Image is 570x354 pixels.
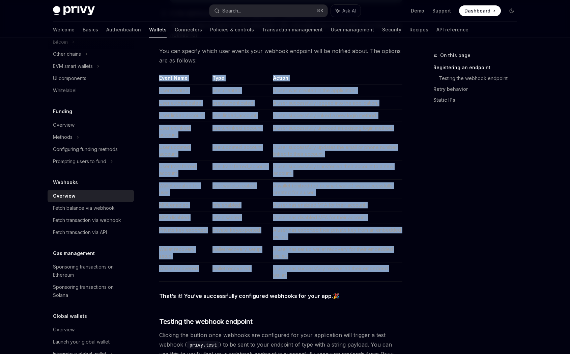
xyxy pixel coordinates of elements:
[159,75,210,84] th: Event Name
[210,160,270,180] td: user.transferred_account
[159,141,210,160] td: User updated account
[53,22,75,38] a: Welcome
[53,283,130,299] div: Sponsoring transactions on Solana
[433,62,522,73] a: Registering an endpoint
[159,211,210,224] td: MFA disabled
[48,281,134,301] a: Sponsoring transactions on Solana
[409,22,428,38] a: Recipes
[53,338,110,346] div: Launch your global wallet
[53,62,93,70] div: EVM smart wallets
[53,326,75,334] div: Overview
[342,7,356,14] span: Ask AI
[48,72,134,84] a: UI components
[210,109,270,122] td: user.linked_account
[149,22,167,38] a: Wallets
[210,22,254,38] a: Policies & controls
[440,51,471,59] span: On this page
[53,263,130,279] div: Sponsoring transactions on Ethereum
[210,262,270,282] td: wallet.recovered
[53,74,86,82] div: UI components
[175,22,202,38] a: Connectors
[210,84,270,97] td: user.created
[159,46,402,65] span: You can specify which user events your webhook endpoint will be notified about. The options are a...
[48,84,134,97] a: Whitelabel
[159,109,210,122] td: User linked account
[210,97,270,109] td: user.authenticated
[48,119,134,131] a: Overview
[53,157,106,166] div: Prompting users to fund
[53,192,76,200] div: Overview
[210,141,270,160] td: user.updated_account
[48,261,134,281] a: Sponsoring transactions on Ethereum
[187,341,219,349] code: privy.test
[270,243,402,262] td: A user has set up wallet recovery for their embedded wallet.
[83,22,98,38] a: Basics
[210,122,270,141] td: user.unlinked_account
[331,5,361,17] button: Ask AI
[270,199,402,211] td: A user has enabled MFA for their account.
[439,73,522,84] a: Testing the webhook endpoint
[48,324,134,336] a: Overview
[53,204,115,212] div: Fetch balance via webhook
[48,226,134,238] a: Fetch transaction via API
[48,202,134,214] a: Fetch balance via webhook
[270,84,402,97] td: A user was created in the application.
[270,180,402,199] td: A wallet (embedded or smart wallet) was successfully created for a user.
[210,211,270,224] td: mfa.disabled
[159,180,210,199] td: Wallet created for user
[159,122,210,141] td: User unlinked account
[53,121,75,129] div: Overview
[48,336,134,348] a: Launch your global wallet
[432,7,451,14] a: Support
[382,22,401,38] a: Security
[159,317,252,326] span: Testing the webhook endpoint
[48,214,134,226] a: Fetch transaction via webhook
[270,97,402,109] td: A user successfully logged into the application.
[159,291,402,301] span: 🎉
[506,5,517,16] button: Toggle dark mode
[210,180,270,199] td: user.wallet_created
[53,312,87,320] h5: Global wallets
[53,50,81,58] div: Other chains
[210,75,270,84] th: Type
[48,190,134,202] a: Overview
[210,243,270,262] td: wallet.recovery_setup
[210,199,270,211] td: mfa.enabled
[270,224,402,243] td: A user has exported their private key from an embedded wallet.
[159,243,210,262] td: Wallet recovery setup
[53,145,118,153] div: Configuring funding methods
[270,211,402,224] td: A user has disabled MFA for their account.
[159,293,333,299] strong: That’s it! You’ve successfully configured webhooks for your app.
[159,97,210,109] td: User authenticated
[53,133,73,141] div: Methods
[48,143,134,155] a: Configuring funding methods
[436,22,468,38] a: API reference
[53,6,95,16] img: dark logo
[433,95,522,105] a: Static IPs
[270,109,402,122] td: A user successfully linked a new login method.
[270,262,402,282] td: A user has successfully recovered their embedded wallet.
[270,141,402,160] td: A user successfully updates the email or phone number linked to their account.
[159,262,210,282] td: Wallet recovered
[209,5,327,17] button: Search...⌘K
[411,7,424,14] a: Demo
[222,7,241,15] div: Search...
[270,122,402,141] td: A user successfully unlinked an existing login method.
[53,178,78,186] h5: Webhooks
[316,8,323,14] span: ⌘ K
[53,107,72,116] h5: Funding
[270,160,402,180] td: A user successfully transferred their account to a new account.
[159,199,210,211] td: MFA enabled
[210,224,270,243] td: private_key.exported
[459,5,501,16] a: Dashboard
[53,216,121,224] div: Fetch transaction via webhook
[53,86,77,95] div: Whitelabel
[159,84,210,97] td: User created
[262,22,323,38] a: Transaction management
[464,7,490,14] span: Dashboard
[331,22,374,38] a: User management
[159,160,210,180] td: User transferred account
[270,75,402,84] th: Action
[159,224,210,243] td: Private key exported
[53,249,95,257] h5: Gas management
